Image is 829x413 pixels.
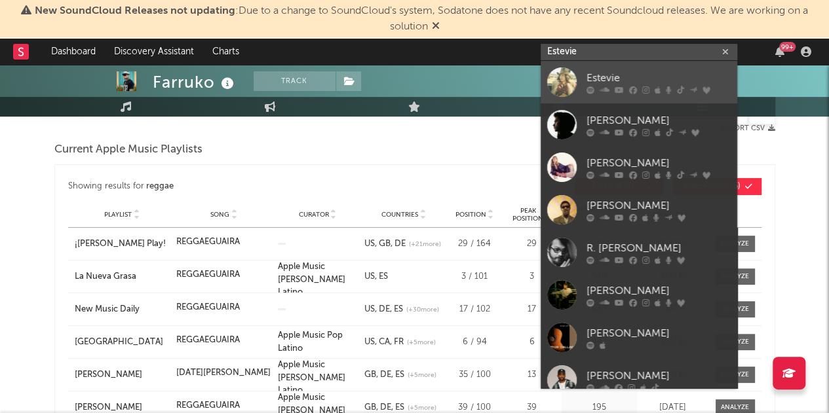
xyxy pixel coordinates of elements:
[587,70,731,86] div: Estevie
[541,61,737,103] a: Estevie
[364,403,376,412] a: GB
[153,71,237,93] div: Farruko
[541,146,737,189] a: [PERSON_NAME]
[506,238,558,251] div: 29
[389,305,402,314] a: ES
[374,240,390,248] a: GB
[364,240,374,248] a: US
[42,39,105,65] a: Dashboard
[506,336,558,349] div: 6
[541,44,737,60] input: Search for artists
[541,231,737,274] a: R. [PERSON_NAME]
[541,274,737,316] a: [PERSON_NAME]
[364,370,376,379] a: GB
[376,403,391,412] a: DE
[391,370,404,379] a: ES
[75,368,170,382] a: [PERSON_NAME]
[278,262,345,296] a: Apple Music [PERSON_NAME] Latino
[364,305,374,314] a: US
[587,198,731,213] div: [PERSON_NAME]
[408,240,440,249] span: (+ 21 more)
[721,124,775,132] button: Export CSV
[450,336,499,349] div: 6 / 94
[541,103,737,146] a: [PERSON_NAME]
[406,305,438,315] span: (+ 30 more)
[75,238,170,251] a: ¡[PERSON_NAME] Play!
[54,142,202,158] span: Current Apple Music Playlists
[374,272,387,281] a: ES
[450,270,499,283] div: 3 / 101
[506,303,558,316] div: 17
[104,211,132,219] span: Playlist
[587,368,731,384] div: [PERSON_NAME]
[146,179,174,194] div: reggae
[779,42,796,52] div: 99 +
[75,336,170,349] a: [GEOGRAPHIC_DATA]
[176,399,240,412] div: REGGAEGUAIRA
[374,305,389,314] a: DE
[35,6,235,16] span: New SoundCloud Releases not updating
[35,6,808,32] span: : Due to a change to SoundCloud's system, Sodatone does not have any recent Soundcloud releases. ...
[407,370,436,380] span: (+ 5 more)
[176,236,240,249] div: REGGAEGUAIRA
[506,270,558,283] div: 3
[210,211,229,219] span: Song
[390,240,405,248] a: DE
[450,238,499,251] div: 29 / 164
[455,211,486,219] span: Position
[176,334,240,347] div: REGGAEGUAIRA
[432,22,440,32] span: Dismiss
[587,240,731,256] div: R. [PERSON_NAME]
[541,359,737,401] a: [PERSON_NAME]
[587,325,731,341] div: [PERSON_NAME]
[299,211,329,219] span: Curator
[389,338,403,346] a: FR
[406,338,435,348] span: (+ 5 more)
[176,367,271,380] div: [DATE][PERSON_NAME]
[364,272,374,281] a: US
[254,71,336,91] button: Track
[75,270,170,283] a: La Nueva Grasa
[587,113,731,128] div: [PERSON_NAME]
[587,283,731,298] div: [PERSON_NAME]
[541,316,737,359] a: [PERSON_NAME]
[364,338,374,346] a: US
[450,303,499,316] div: 17 / 102
[105,39,203,65] a: Discovery Assistant
[68,178,415,195] div: Showing results for
[775,46,784,57] button: 99+
[176,268,240,281] div: REGGAEGUAIRA
[176,301,240,314] div: REGGAEGUAIRA
[391,403,404,412] a: ES
[278,361,345,395] a: Apple Music [PERSON_NAME] Latino
[376,370,391,379] a: DE
[541,189,737,231] a: [PERSON_NAME]
[587,155,731,171] div: [PERSON_NAME]
[203,39,248,65] a: Charts
[506,368,558,382] div: 13
[450,368,499,382] div: 35 / 100
[278,331,343,353] a: Apple Music Pop Latino
[506,207,550,223] span: Peak Position
[381,211,418,219] span: Countries
[407,403,436,413] span: (+ 5 more)
[75,303,170,316] a: New Music Daily
[374,338,389,346] a: CA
